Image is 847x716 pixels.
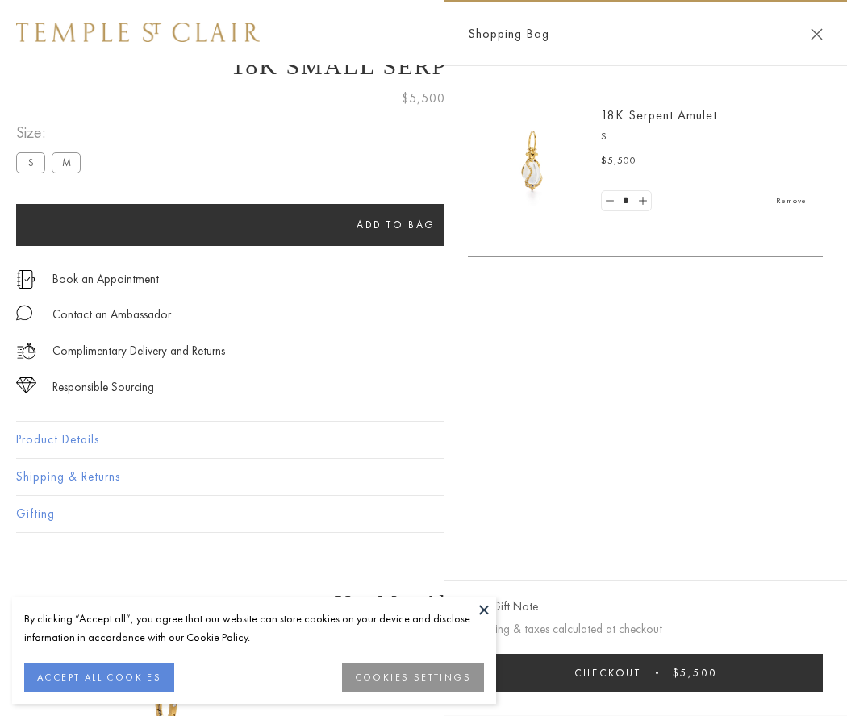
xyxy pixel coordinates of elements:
span: $5,500 [402,88,445,109]
div: Responsible Sourcing [52,377,154,398]
div: Contact an Ambassador [52,305,171,325]
img: Temple St. Clair [16,23,260,42]
span: Add to bag [357,218,436,231]
label: M [52,152,81,173]
a: Book an Appointment [52,270,159,288]
span: Shopping Bag [468,23,549,44]
button: Gifting [16,496,831,532]
button: Add Gift Note [468,597,538,617]
img: P51836-E11SERPPV [484,113,581,210]
img: MessageIcon-01_2.svg [16,305,32,321]
div: By clicking “Accept all”, you agree that our website can store cookies on your device and disclos... [24,610,484,647]
span: $5,500 [601,153,636,169]
p: Complimentary Delivery and Returns [52,341,225,361]
img: icon_sourcing.svg [16,377,36,393]
h1: 18K Small Serpent Amulet [16,52,831,80]
button: Checkout $5,500 [468,654,823,692]
img: icon_appointment.svg [16,270,35,289]
button: Product Details [16,422,831,458]
p: S [601,129,807,145]
span: $5,500 [673,666,717,680]
span: Size: [16,119,87,146]
button: COOKIES SETTINGS [342,663,484,692]
button: Shipping & Returns [16,459,831,495]
a: Remove [776,192,807,210]
p: Shipping & taxes calculated at checkout [468,619,823,639]
label: S [16,152,45,173]
button: Add to bag [16,204,776,246]
button: Close Shopping Bag [811,28,823,40]
span: Checkout [574,666,641,680]
h3: You May Also Like [40,590,807,616]
a: Set quantity to 0 [602,191,618,211]
img: icon_delivery.svg [16,341,36,361]
button: ACCEPT ALL COOKIES [24,663,174,692]
a: Set quantity to 2 [634,191,650,211]
a: 18K Serpent Amulet [601,106,717,123]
